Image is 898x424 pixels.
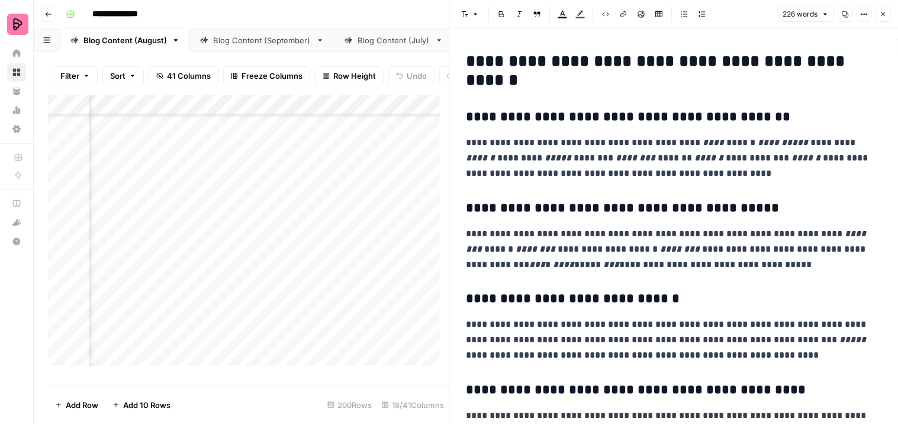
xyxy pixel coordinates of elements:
div: Blog Content (September) [213,34,311,46]
button: Sort [102,66,144,85]
a: Blog Content (August) [60,28,190,52]
span: Add Row [66,399,98,411]
button: 41 Columns [149,66,218,85]
span: Filter [60,70,79,82]
img: Preply Logo [7,14,28,35]
button: 226 words [778,7,834,22]
div: 200 Rows [323,396,377,415]
a: Blog Content (September) [190,28,334,52]
a: Usage [7,101,26,120]
a: AirOps Academy [7,194,26,213]
span: 41 Columns [167,70,211,82]
button: Undo [388,66,434,85]
button: Add 10 Rows [105,396,178,415]
button: Workspace: Preply [7,9,26,39]
div: Blog Content (August) [83,34,167,46]
a: Your Data [7,82,26,101]
span: 226 words [783,9,818,20]
button: Filter [53,66,98,85]
span: Freeze Columns [242,70,302,82]
button: Help + Support [7,232,26,251]
button: Add Row [48,396,105,415]
a: Blog Content (July) [334,28,453,52]
span: Add 10 Rows [123,399,170,411]
a: Home [7,44,26,63]
button: Row Height [315,66,384,85]
div: 18/41 Columns [377,396,449,415]
div: Blog Content (July) [358,34,430,46]
span: Row Height [333,70,376,82]
button: Freeze Columns [223,66,310,85]
a: Browse [7,63,26,82]
button: What's new? [7,213,26,232]
span: Undo [407,70,427,82]
div: What's new? [8,214,25,232]
span: Sort [110,70,125,82]
a: Settings [7,120,26,139]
